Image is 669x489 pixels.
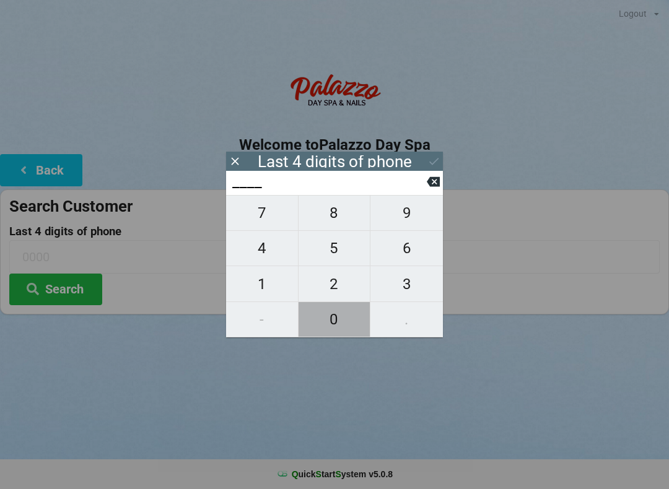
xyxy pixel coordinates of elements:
[226,266,299,301] button: 1
[299,235,370,261] span: 5
[299,266,371,301] button: 2
[370,195,443,231] button: 9
[370,200,443,226] span: 9
[226,200,298,226] span: 7
[370,231,443,266] button: 6
[370,235,443,261] span: 6
[370,271,443,297] span: 3
[299,195,371,231] button: 8
[226,231,299,266] button: 4
[299,302,371,337] button: 0
[226,235,298,261] span: 4
[299,200,370,226] span: 8
[370,266,443,301] button: 3
[226,195,299,231] button: 7
[258,155,412,168] div: Last 4 digits of phone
[299,306,370,332] span: 0
[299,271,370,297] span: 2
[226,271,298,297] span: 1
[299,231,371,266] button: 5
